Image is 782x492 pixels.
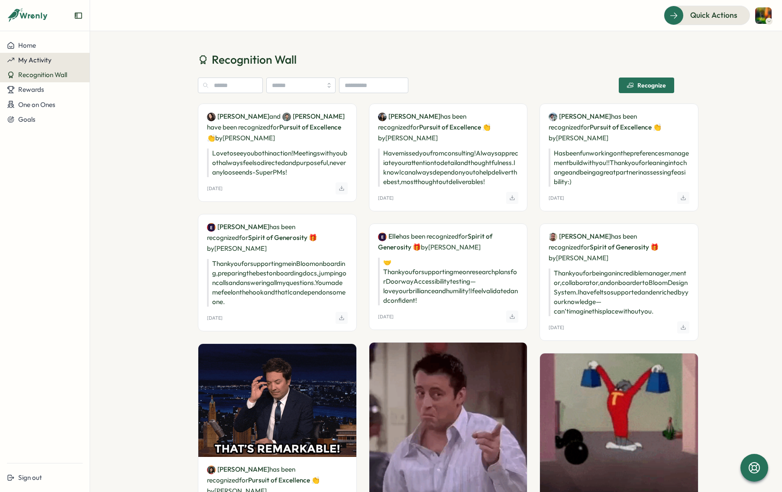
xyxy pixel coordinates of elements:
[581,243,590,251] span: for
[207,315,223,321] p: [DATE]
[410,123,419,131] span: for
[378,233,387,241] img: Elle
[282,113,291,121] img: Nick Norena
[18,71,67,79] span: Recognition Wall
[18,85,44,94] span: Rewards
[549,113,557,121] img: Eric McGarry
[378,258,519,305] p: 🤝 Thank you for supporting me on research plans for Doorway Accessibility testing—love your brill...
[549,233,557,241] img: Jesse James
[18,115,36,123] span: Goals
[378,149,519,187] p: Have missed you from consulting! Always appreciate your attention to detail and thoughtfulness. I...
[549,112,611,121] a: Eric McGarry[PERSON_NAME]
[378,113,387,121] img: Ashley Jessen
[690,10,737,21] span: Quick Actions
[378,111,519,143] p: has been recognized by [PERSON_NAME]
[282,112,345,121] a: Nick Norena[PERSON_NAME]
[207,149,348,177] p: Love to see you both in action! Meetings with you both always feel so directed and purposeful, ne...
[549,111,689,143] p: has been recognized by [PERSON_NAME]
[18,100,55,109] span: One on Ones
[419,123,491,131] span: Pursuit of Excellence 👏
[549,195,564,201] p: [DATE]
[198,344,356,457] img: Recognition Image
[549,149,689,187] p: Has been fun working on the preferences management build with you!! Thank you for leaning in to c...
[378,231,519,252] p: has been recognized by [PERSON_NAME]
[212,52,297,67] span: Recognition Wall
[239,233,248,242] span: for
[207,466,216,474] img: Isabelle Hirschy
[18,41,36,49] span: Home
[755,7,772,24] img: Jia Gu
[459,232,468,240] span: for
[270,123,279,131] span: for
[549,269,689,316] p: Thank you for being an incredible manager, mentor, collaborator, and onboarder to Bloom Design Sy...
[239,476,248,484] span: for
[207,186,223,191] p: [DATE]
[207,222,269,232] a: Emilie Jensen[PERSON_NAME]
[549,325,564,330] p: [DATE]
[664,6,750,25] button: Quick Actions
[549,232,611,241] a: Jesse James[PERSON_NAME]
[207,259,348,307] p: Thank you for supporting me in Bloom onboarding, preparing the best onboarding docs, jumping on c...
[18,56,52,64] span: My Activity
[378,314,394,320] p: [DATE]
[378,112,440,121] a: Ashley Jessen[PERSON_NAME]
[378,232,399,241] a: ElleElle
[248,233,317,242] span: Spirit of Generosity 🎁
[207,221,348,254] p: has been recognized by [PERSON_NAME]
[74,11,83,20] button: Expand sidebar
[207,465,269,474] a: Isabelle Hirschy[PERSON_NAME]
[248,476,320,484] span: Pursuit of Excellence 👏
[619,78,674,93] button: Recognize
[207,113,216,121] img: Kathy Cheng
[18,473,42,482] span: Sign out
[627,82,666,89] div: Recognize
[207,223,216,232] img: Emilie Jensen
[549,231,689,263] p: has been recognized by [PERSON_NAME]
[207,112,269,121] a: Kathy Cheng[PERSON_NAME]
[581,123,590,131] span: for
[590,123,661,131] span: Pursuit of Excellence 👏
[269,112,281,121] span: and
[207,111,348,143] p: have been recognized by [PERSON_NAME]
[590,243,659,251] span: Spirit of Generosity 🎁
[378,195,394,201] p: [DATE]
